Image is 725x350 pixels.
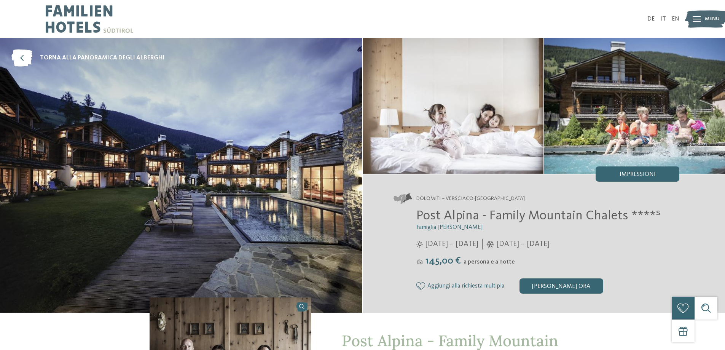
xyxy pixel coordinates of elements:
span: Famiglia [PERSON_NAME] [416,224,483,230]
a: torna alla panoramica degli alberghi [11,50,165,67]
span: Aggiungi alla richiesta multipla [427,283,504,290]
span: Menu [705,15,720,23]
div: [PERSON_NAME] ora [519,278,603,294]
a: EN [672,16,679,22]
i: Orari d'apertura inverno [486,241,494,248]
a: IT [660,16,666,22]
i: Orari d'apertura estate [416,241,423,248]
a: DE [647,16,655,22]
span: Dolomiti – Versciaco-[GEOGRAPHIC_DATA] [416,195,525,203]
span: [DATE] – [DATE] [425,239,478,249]
img: Il family hotel a San Candido dal fascino alpino [363,38,544,174]
span: 145,00 € [424,256,463,266]
span: a persona e a notte [464,259,515,265]
span: da [416,259,423,265]
span: [DATE] – [DATE] [496,239,550,249]
span: Post Alpina - Family Mountain Chalets ****ˢ [416,209,661,222]
span: torna alla panoramica degli alberghi [40,54,165,62]
span: Impressioni [620,171,656,177]
img: Il family hotel a San Candido dal fascino alpino [544,38,725,174]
